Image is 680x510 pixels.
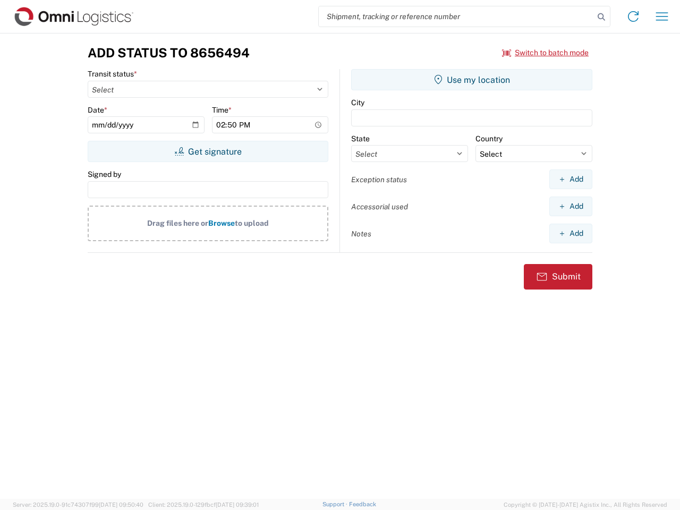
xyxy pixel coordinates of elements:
[88,69,137,79] label: Transit status
[351,202,408,211] label: Accessorial used
[351,98,364,107] label: City
[88,141,328,162] button: Get signature
[351,175,407,184] label: Exception status
[322,501,349,507] a: Support
[216,501,259,508] span: [DATE] 09:39:01
[235,219,269,227] span: to upload
[549,197,592,216] button: Add
[504,500,667,509] span: Copyright © [DATE]-[DATE] Agistix Inc., All Rights Reserved
[99,501,143,508] span: [DATE] 09:50:40
[212,105,232,115] label: Time
[319,6,594,27] input: Shipment, tracking or reference number
[88,169,121,179] label: Signed by
[13,501,143,508] span: Server: 2025.19.0-91c74307f99
[351,134,370,143] label: State
[208,219,235,227] span: Browse
[88,45,250,61] h3: Add Status to 8656494
[524,264,592,290] button: Submit
[475,134,503,143] label: Country
[351,69,592,90] button: Use my location
[148,501,259,508] span: Client: 2025.19.0-129fbcf
[549,224,592,243] button: Add
[88,105,107,115] label: Date
[549,169,592,189] button: Add
[147,219,208,227] span: Drag files here or
[502,44,589,62] button: Switch to batch mode
[349,501,376,507] a: Feedback
[351,229,371,239] label: Notes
